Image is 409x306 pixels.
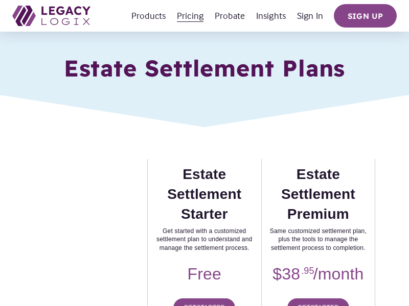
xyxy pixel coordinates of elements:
[131,9,166,23] span: Products
[61,55,348,81] h1: Estate Settlement Plans
[301,266,314,276] span: .95
[177,9,203,23] span: Pricing
[272,265,363,283] span: $38 /month
[177,8,203,23] a: folder dropdown
[147,159,261,260] th: Estate Settlement Starter
[297,8,323,23] a: Sign In
[12,6,90,26] img: Legacy Logix
[256,8,286,23] a: Insights
[131,8,166,23] a: folder dropdown
[334,4,397,28] a: Sign up
[156,227,252,252] span: Get started with a customized settlement plan to understand and manage the settlement process.
[261,159,375,260] th: Estate Settlement Premium
[187,265,221,283] span: Free
[215,8,245,23] a: Probate
[270,227,367,252] span: Same customized settlement plan, plus the tools to manage the settlement process to completion.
